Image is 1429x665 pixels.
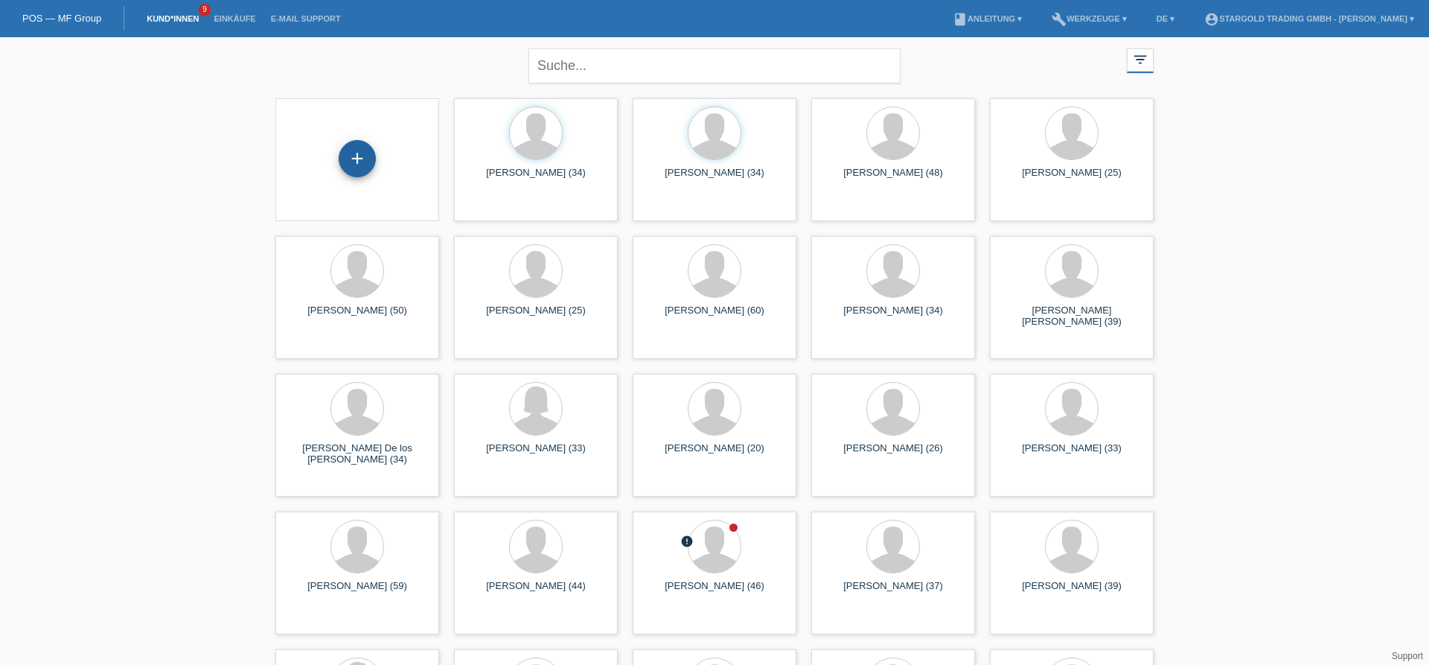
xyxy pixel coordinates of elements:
a: E-Mail Support [263,14,348,23]
div: [PERSON_NAME] (37) [823,580,963,604]
div: Kund*in hinzufügen [339,146,375,171]
div: [PERSON_NAME] (33) [466,442,606,466]
a: POS — MF Group [22,13,101,24]
div: [PERSON_NAME] (39) [1002,580,1142,604]
div: [PERSON_NAME] (50) [287,305,427,328]
div: [PERSON_NAME] (34) [645,167,784,191]
i: account_circle [1204,12,1219,27]
div: Unbestätigt, in Bearbeitung [680,535,694,550]
div: [PERSON_NAME] De los [PERSON_NAME] (34) [287,442,427,466]
a: DE ▾ [1149,14,1182,23]
div: [PERSON_NAME] (33) [1002,442,1142,466]
div: [PERSON_NAME] (60) [645,305,784,328]
a: Kund*innen [139,14,206,23]
div: [PERSON_NAME] (59) [287,580,427,604]
div: [PERSON_NAME] (25) [466,305,606,328]
div: [PERSON_NAME] (48) [823,167,963,191]
a: account_circleStargold Trading GmbH - [PERSON_NAME] ▾ [1197,14,1422,23]
a: Support [1392,651,1423,661]
div: [PERSON_NAME] (44) [466,580,606,604]
i: filter_list [1132,51,1148,68]
div: [PERSON_NAME] (26) [823,442,963,466]
div: [PERSON_NAME] (25) [1002,167,1142,191]
span: 9 [199,4,211,16]
div: [PERSON_NAME] [PERSON_NAME] (39) [1002,305,1142,328]
a: buildWerkzeuge ▾ [1044,14,1134,23]
div: [PERSON_NAME] (34) [823,305,963,328]
div: [PERSON_NAME] (20) [645,442,784,466]
i: book [953,12,968,27]
div: [PERSON_NAME] (46) [645,580,784,604]
input: Suche... [528,48,901,83]
i: error [680,535,694,548]
div: [PERSON_NAME] (34) [466,167,606,191]
i: build [1052,12,1067,27]
a: bookAnleitung ▾ [945,14,1029,23]
a: Einkäufe [206,14,263,23]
